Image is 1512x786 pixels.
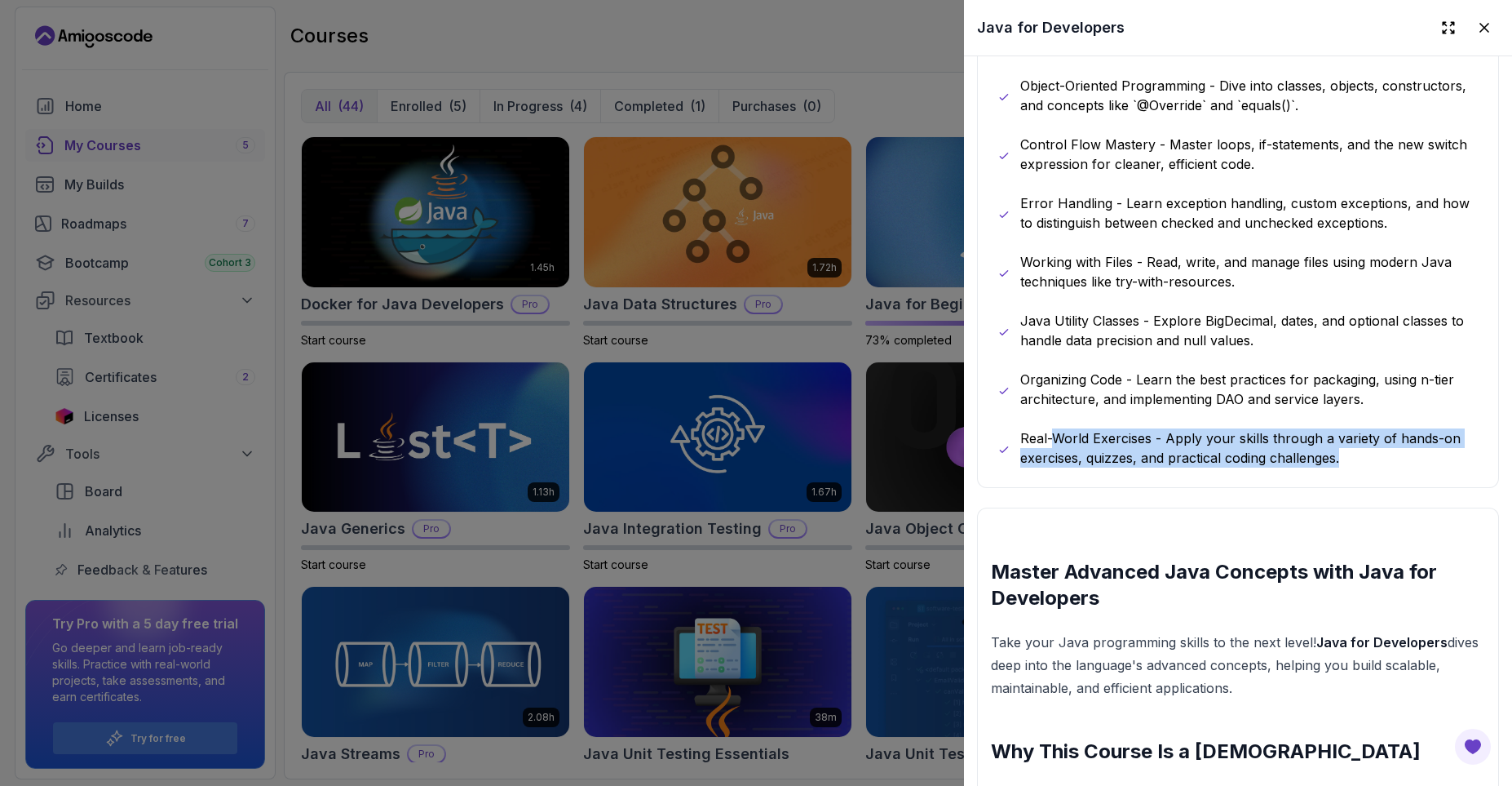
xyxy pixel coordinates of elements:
p: Take your Java programming skills to the next level! dives deep into the language's advanced conc... [991,631,1485,699]
p: Working with Files - Read, write, and manage files using modern Java techniques like try-with-res... [1020,252,1479,291]
p: Control Flow Mastery - Master loops, if-statements, and the new switch expression for cleaner, ef... [1020,135,1479,174]
button: Expand drawer [1434,13,1463,42]
p: Error Handling - Learn exception handling, custom exceptions, and how to distinguish between chec... [1020,193,1479,233]
p: Organizing Code - Learn the best practices for packaging, using n-tier architecture, and implemen... [1020,370,1479,409]
button: Open Feedback Button [1453,727,1492,766]
p: Object-Oriented Programming - Dive into classes, objects, constructors, and concepts like `@Overr... [1020,76,1479,115]
h2: Master Advanced Java Concepts with Java for Developers [991,559,1485,611]
p: Java Utility Classes - Explore BigDecimal, dates, and optional classes to handle data precision a... [1020,311,1479,350]
h2: Why This Course Is a [DEMOGRAPHIC_DATA] [991,739,1485,765]
p: Real-World Exercises - Apply your skills through a variety of hands-on exercises, quizzes, and pr... [1020,429,1479,468]
strong: Java for Developers [1316,634,1448,651]
h2: Java for Developers [977,16,1125,39]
